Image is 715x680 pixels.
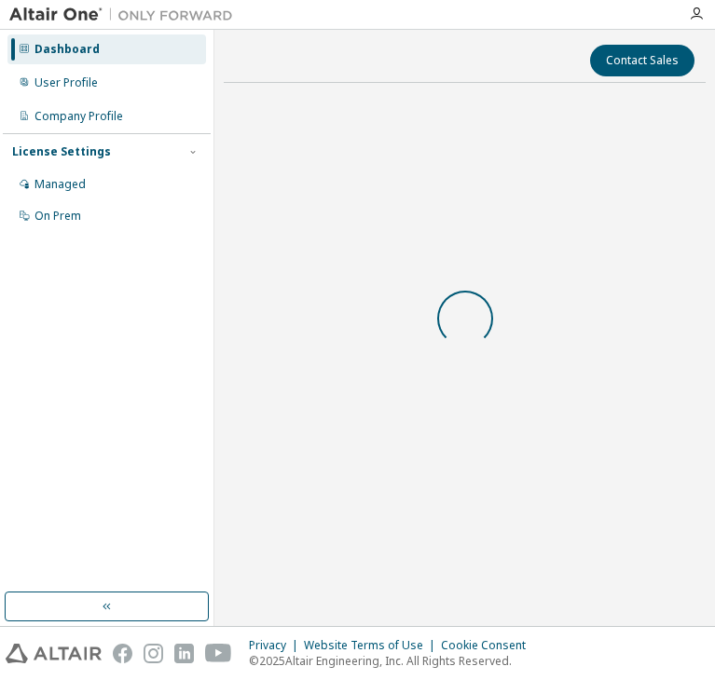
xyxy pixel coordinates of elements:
[6,644,102,663] img: altair_logo.svg
[113,644,132,663] img: facebook.svg
[441,638,537,653] div: Cookie Consent
[34,75,98,90] div: User Profile
[304,638,441,653] div: Website Terms of Use
[144,644,163,663] img: instagram.svg
[34,177,86,192] div: Managed
[9,6,242,24] img: Altair One
[249,653,537,669] p: © 2025 Altair Engineering, Inc. All Rights Reserved.
[205,644,232,663] img: youtube.svg
[34,109,123,124] div: Company Profile
[174,644,194,663] img: linkedin.svg
[590,45,694,76] button: Contact Sales
[249,638,304,653] div: Privacy
[34,209,81,224] div: On Prem
[34,42,100,57] div: Dashboard
[12,144,111,159] div: License Settings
